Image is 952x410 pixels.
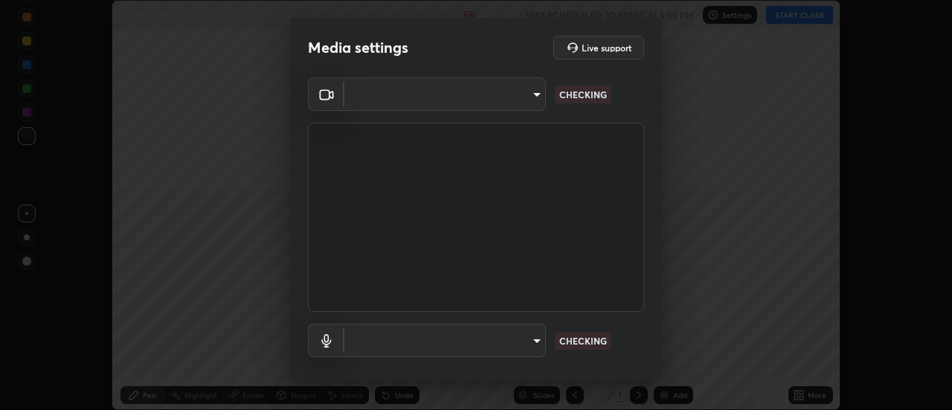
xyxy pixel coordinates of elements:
[559,88,607,101] p: CHECKING
[344,77,546,111] div: ​
[559,334,607,347] p: CHECKING
[582,43,631,52] h5: Live support
[344,324,546,357] div: ​
[308,38,408,57] h2: Media settings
